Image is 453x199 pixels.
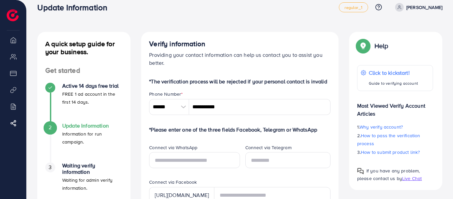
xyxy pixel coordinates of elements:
p: Most Viewed Verify Account Articles [357,96,433,118]
span: How to pass the verification process [357,132,420,147]
span: 3 [49,163,52,171]
p: Providing your contact information can help us contact you to assist you better. [149,51,331,67]
p: Guide to verifying account [369,79,418,87]
label: Connect via Facebook [149,179,197,185]
p: [PERSON_NAME] [406,3,442,11]
span: 2 [49,124,52,131]
img: Popup guide [357,168,364,174]
p: FREE 1 ad account in the first 14 days. [62,90,122,106]
label: Phone Number [149,91,183,97]
a: regular_1 [339,2,368,12]
h3: Update Information [37,3,113,12]
span: How to submit product link? [361,149,420,155]
span: If you have any problem, please contact us by [357,167,420,182]
span: Why verify account? [359,124,403,130]
p: Waiting for admin verify information. [62,176,122,192]
label: Connect via Telegram [245,144,292,151]
iframe: Chat [425,169,448,194]
span: Live Chat [402,175,422,182]
p: 1. [357,123,433,131]
p: Information for run campaign. [62,130,122,146]
h4: Waiting verify information [62,162,122,175]
h4: A quick setup guide for your business. [37,40,130,56]
p: 2. [357,132,433,148]
li: Active 14 days free trial [37,83,130,123]
h4: Verify information [149,40,331,48]
label: Connect via WhatsApp [149,144,197,151]
p: *The verification process will be rejected if your personal contact is invalid [149,77,331,85]
img: logo [7,9,19,21]
h4: Update Information [62,123,122,129]
img: Popup guide [357,40,369,52]
h4: Get started [37,66,130,75]
li: Update Information [37,123,130,162]
p: *Please enter one of the three fields Facebook, Telegram or WhatsApp [149,126,331,134]
p: Click to kickstart! [369,69,418,77]
p: Help [374,42,388,50]
span: regular_1 [344,5,362,10]
a: [PERSON_NAME] [392,3,442,12]
p: 3. [357,148,433,156]
h4: Active 14 days free trial [62,83,122,89]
